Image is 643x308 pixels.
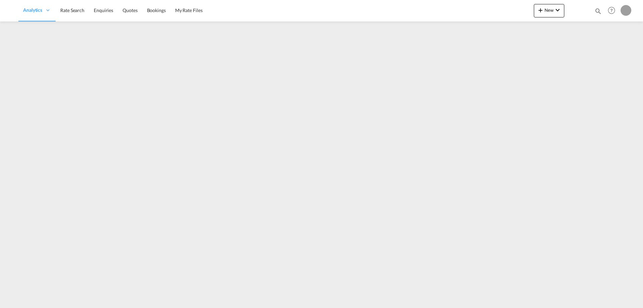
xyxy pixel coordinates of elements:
span: Bookings [147,7,166,13]
span: Quotes [123,7,137,13]
md-icon: icon-plus 400-fg [537,6,545,14]
span: My Rate Files [175,7,203,13]
span: Help [606,5,617,16]
div: icon-magnify [594,7,602,17]
md-icon: icon-chevron-down [554,6,562,14]
span: New [537,7,562,13]
md-icon: icon-magnify [594,7,602,15]
span: Analytics [23,7,42,13]
span: Rate Search [60,7,84,13]
span: Enquiries [94,7,113,13]
button: icon-plus 400-fgNewicon-chevron-down [534,4,564,17]
div: Help [606,5,621,17]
